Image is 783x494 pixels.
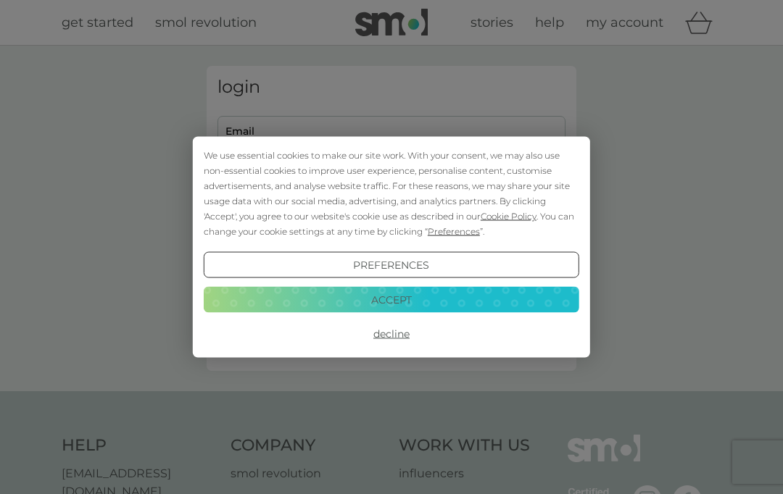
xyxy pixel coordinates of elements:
[481,211,536,222] span: Cookie Policy
[204,252,579,278] button: Preferences
[204,321,579,347] button: Decline
[193,137,590,358] div: Cookie Consent Prompt
[204,148,579,239] div: We use essential cookies to make our site work. With your consent, we may also use non-essential ...
[428,226,480,237] span: Preferences
[204,286,579,312] button: Accept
